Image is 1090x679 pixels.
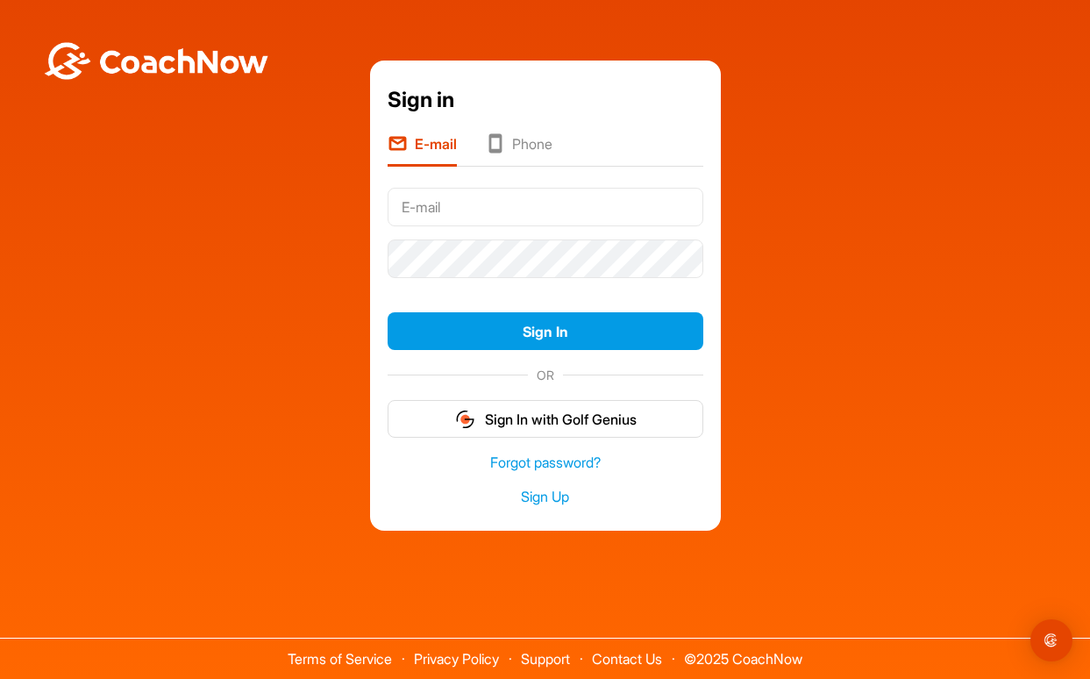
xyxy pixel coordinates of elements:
div: Open Intercom Messenger [1030,619,1072,661]
li: Phone [485,133,552,167]
img: gg_logo [454,409,476,430]
span: © 2025 CoachNow [675,639,811,666]
div: Sign in [388,84,703,116]
li: E-mail [388,133,457,167]
button: Sign In [388,312,703,350]
img: BwLJSsUCoWCh5upNqxVrqldRgqLPVwmV24tXu5FoVAoFEpwwqQ3VIfuoInZCoVCoTD4vwADAC3ZFMkVEQFDAAAAAElFTkSuQmCC [42,42,270,80]
a: Privacy Policy [414,650,499,668]
a: Sign Up [388,487,703,507]
a: Terms of Service [288,650,392,668]
a: Forgot password? [388,453,703,473]
span: OR [528,366,563,384]
a: Support [521,650,570,668]
button: Sign In with Golf Genius [388,400,703,438]
input: E-mail [388,188,703,226]
a: Contact Us [592,650,662,668]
